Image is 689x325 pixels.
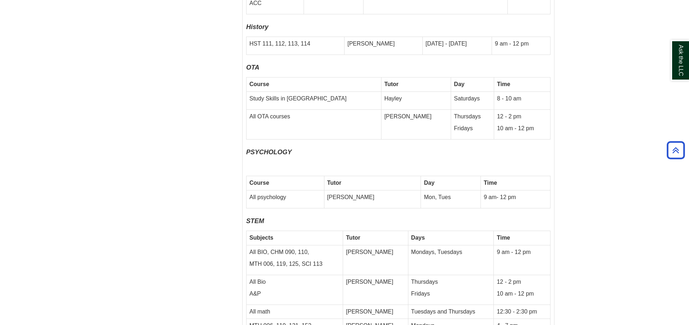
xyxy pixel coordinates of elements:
[494,305,550,319] td: 12:30 - 2:30 pm
[249,81,269,87] strong: Course
[249,290,340,298] p: A&P
[497,278,547,286] p: 12 - 2 pm
[497,113,547,121] p: 12 - 2 pm
[327,180,342,186] strong: Tutor
[408,245,494,275] td: Mondays, Tuesdays
[497,81,510,87] strong: Time
[343,245,408,275] td: [PERSON_NAME]
[426,40,489,48] p: [DATE] - [DATE]
[454,113,491,121] p: Thursdays
[411,235,425,241] strong: Days
[249,248,340,256] p: All BIO, CHM 090, 110,
[424,180,434,186] strong: Day
[664,145,687,155] a: Back to Top
[324,190,421,208] td: [PERSON_NAME]
[246,217,264,225] i: STEM
[384,81,399,87] strong: Tutor
[484,193,547,202] p: 9 am- 12 pm
[247,305,343,319] td: All math
[421,190,481,208] td: Mon, Tues
[249,278,340,286] p: All Bio
[247,37,344,55] td: HST 111, 112, 113, 114
[408,305,494,319] td: Tuesdays and Thursdays
[381,110,451,140] td: [PERSON_NAME]
[454,81,464,87] strong: Day
[495,40,547,48] p: 9 am - 12 pm
[247,110,381,140] td: All OTA courses
[484,180,497,186] strong: Time
[454,95,491,103] p: Saturdays
[249,180,269,186] strong: Course
[346,278,405,286] p: [PERSON_NAME]
[411,290,491,298] p: Fridays
[497,290,547,298] p: 10 am - 12 pm
[411,278,491,286] p: Thursdays
[497,95,547,103] p: 8 - 10 am
[346,235,360,241] strong: Tutor
[497,124,547,133] p: 10 am - 12 pm
[246,64,259,71] b: OTA
[381,92,451,110] td: Hayley
[247,92,381,110] td: Study Skills in [GEOGRAPHIC_DATA]
[494,245,550,275] td: 9 am - 12 pm
[246,23,268,30] i: History
[246,149,292,156] i: PSYCHOLOGY
[497,235,510,241] strong: Time
[249,260,340,268] p: MTH 006, 119, 125, SCI 113
[344,37,423,55] td: [PERSON_NAME]
[454,124,491,133] p: Fridays
[247,190,324,208] td: All psychology
[249,235,273,241] b: Subjects
[343,305,408,319] td: [PERSON_NAME]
